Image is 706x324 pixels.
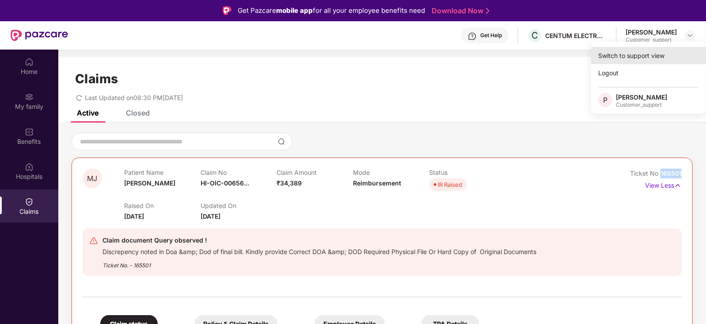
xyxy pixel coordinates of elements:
[353,169,429,176] p: Mode
[468,32,477,41] img: svg+xml;base64,PHN2ZyBpZD0iSGVscC0zMngzMiIgeG1sbnM9Imh0dHA6Ly93d3cudzMub3JnLzIwMDAvc3ZnIiB3aWR0aD...
[87,175,98,182] span: MJ
[124,202,201,209] p: Raised On
[591,64,706,81] div: Logout
[432,6,487,15] a: Download Now
[85,94,183,101] span: Last Updated on 08:30 PM[DATE]
[660,170,682,177] span: 165501
[238,5,425,16] div: Get Pazcare for all your employee benefits need
[102,235,536,246] div: Claim document Query observed !
[645,178,682,190] p: View Less
[278,138,285,145] img: svg+xml;base64,PHN2ZyBpZD0iU2VhcmNoLTMyeDMyIiB4bWxucz0iaHR0cDovL3d3dy53My5vcmcvMjAwMC9zdmciIHdpZH...
[353,179,401,187] span: Reimbursement
[25,58,34,66] img: svg+xml;base64,PHN2ZyBpZD0iSG9tZSIgeG1sbnM9Imh0dHA6Ly93d3cudzMub3JnLzIwMDAvc3ZnIiB3aWR0aD0iMjAiIG...
[201,202,277,209] p: Updated On
[25,127,34,136] img: svg+xml;base64,PHN2ZyBpZD0iQmVuZWZpdHMiIHhtbG5zPSJodHRwOi8vd3d3LnczLm9yZy8yMDAwL3N2ZyIgd2lkdGg9Ij...
[277,179,302,187] span: ₹34,389
[276,6,313,15] strong: mobile app
[429,169,506,176] p: Status
[25,162,34,171] img: svg+xml;base64,PHN2ZyBpZD0iSG9zcGl0YWxzIiB4bWxucz0iaHR0cDovL3d3dy53My5vcmcvMjAwMC9zdmciIHdpZHRoPS...
[545,31,607,40] div: CENTUM ELECTRONICS LIMITED
[11,30,68,41] img: New Pazcare Logo
[616,93,667,101] div: [PERSON_NAME]
[124,179,175,187] span: [PERSON_NAME]
[486,6,490,15] img: Stroke
[674,181,682,190] img: svg+xml;base64,PHN2ZyB4bWxucz0iaHR0cDovL3d3dy53My5vcmcvMjAwMC9zdmciIHdpZHRoPSIxNyIgaGVpZ2h0PSIxNy...
[25,197,34,206] img: svg+xml;base64,PHN2ZyBpZD0iQ2xhaW0iIHhtbG5zPSJodHRwOi8vd3d3LnczLm9yZy8yMDAwL3N2ZyIgd2lkdGg9IjIwIi...
[626,36,677,43] div: Customer_support
[201,169,277,176] p: Claim No
[102,246,536,256] div: Discrepency noted in Doa &amp; Dod of final bill. Kindly provide Correct DOA &amp; DOD Required P...
[76,94,82,101] span: redo
[626,28,677,36] div: [PERSON_NAME]
[201,179,249,187] span: HI-OIC-00656...
[201,212,220,220] span: [DATE]
[25,93,34,101] img: svg+xml;base64,PHN2ZyB3aWR0aD0iMjAiIGhlaWdodD0iMjAiIHZpZXdCb3g9IjAgMCAyMCAyMCIgZmlsbD0ibm9uZSIgeG...
[616,101,667,108] div: Customer_support
[591,47,706,64] div: Switch to support view
[480,32,502,39] div: Get Help
[89,236,98,245] img: svg+xml;base64,PHN2ZyB4bWxucz0iaHR0cDovL3d3dy53My5vcmcvMjAwMC9zdmciIHdpZHRoPSIyNCIgaGVpZ2h0PSIyNC...
[531,30,538,41] span: C
[687,32,694,39] img: svg+xml;base64,PHN2ZyBpZD0iRHJvcGRvd24tMzJ4MzIiIHhtbG5zPSJodHRwOi8vd3d3LnczLm9yZy8yMDAwL3N2ZyIgd2...
[124,169,201,176] p: Patient Name
[126,108,150,117] div: Closed
[603,95,607,105] span: P
[223,6,232,15] img: Logo
[124,212,144,220] span: [DATE]
[75,71,118,86] h1: Claims
[630,170,660,177] span: Ticket No
[77,108,99,117] div: Active
[438,180,463,189] div: IR Raised
[277,169,353,176] p: Claim Amount
[102,256,536,270] div: Ticket No. - 165501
